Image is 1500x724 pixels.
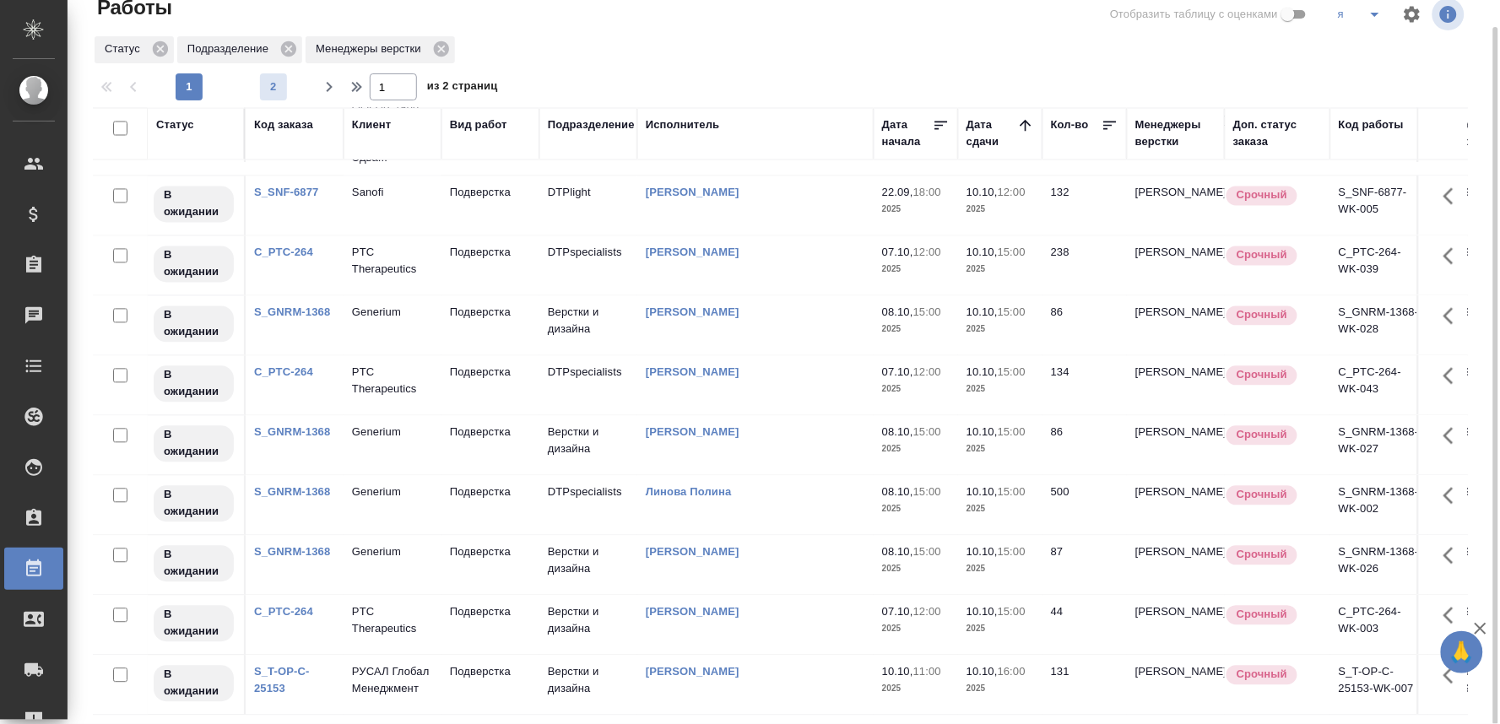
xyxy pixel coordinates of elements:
p: 2025 [882,202,950,219]
p: [PERSON_NAME] [1135,245,1216,262]
a: [PERSON_NAME] [646,246,739,259]
td: C_PTC-264-WK-039 [1330,236,1428,295]
div: Исполнитель назначен, приступать к работе пока рано [152,544,236,584]
p: Generium [352,484,433,501]
p: 2025 [967,561,1034,578]
a: [PERSON_NAME] [646,666,739,678]
a: C_PTC-264 [254,246,313,259]
p: [PERSON_NAME] [1135,484,1216,501]
td: Верстки и дизайна [539,536,637,595]
p: 10.10, [967,366,998,379]
a: [PERSON_NAME] [646,306,739,319]
td: DTPspecialists [539,236,637,295]
a: S_GNRM-1368 [254,486,330,499]
button: Здесь прячутся важные кнопки [1433,536,1474,576]
div: Код заказа [254,117,313,134]
p: 10.10, [967,606,998,619]
p: Срочный [1237,307,1287,324]
div: Исполнитель назначен, приступать к работе пока рано [152,365,236,404]
td: S_GNRM-1368-WK-028 [1330,296,1428,355]
a: [PERSON_NAME] [646,606,739,619]
p: Подверстка [450,484,531,501]
p: 18:00 [913,186,941,199]
button: Здесь прячутся важные кнопки [1433,416,1474,457]
p: Срочный [1237,487,1287,504]
p: В ожидании [164,487,224,521]
button: Здесь прячутся важные кнопки [1433,596,1474,636]
p: В ожидании [164,427,224,461]
a: C_PTC-264 [254,606,313,619]
td: S_SNF-6877-WK-005 [1330,176,1428,235]
p: Sanofi [352,185,433,202]
p: 07.10, [882,606,913,619]
p: [PERSON_NAME] [1135,544,1216,561]
a: [PERSON_NAME] [646,426,739,439]
td: S_T-OP-C-25153-WK-007 [1330,656,1428,715]
p: В ожидании [164,247,224,281]
button: Здесь прячутся важные кнопки [1433,296,1474,337]
p: 12:00 [913,246,941,259]
td: DTPlight [539,176,637,235]
div: Менеджеры верстки [1135,117,1216,151]
div: split button [1324,1,1392,28]
p: 15:00 [998,366,1026,379]
a: [PERSON_NAME] [646,186,739,199]
p: Generium [352,424,433,441]
span: 2 [260,78,287,95]
p: Generium [352,544,433,561]
p: 2025 [882,262,950,278]
p: 15:00 [913,306,941,319]
p: РУСАЛ Глобал Менеджмент [352,664,433,698]
p: 2025 [967,501,1034,518]
span: из 2 страниц [427,76,498,100]
p: 2025 [882,621,950,638]
td: 500 [1042,476,1127,535]
p: Generium [352,305,433,321]
p: 10.10, [967,426,998,439]
button: Здесь прячутся важные кнопки [1433,476,1474,516]
p: 08.10, [882,306,913,319]
div: Вид работ [450,117,507,134]
p: 15:00 [913,426,941,439]
p: 10.10, [967,306,998,319]
p: 2025 [967,441,1034,458]
p: PTC Therapeutics [352,604,433,638]
p: Срочный [1237,247,1287,264]
div: Код работы [1339,117,1404,134]
p: В ожидании [164,187,224,221]
p: 2025 [882,681,950,698]
p: Срочный [1237,367,1287,384]
td: 86 [1042,416,1127,475]
p: 2025 [967,321,1034,338]
p: 2025 [882,561,950,578]
p: 2025 [967,621,1034,638]
p: 15:00 [998,306,1026,319]
p: [PERSON_NAME] [1135,604,1216,621]
button: Здесь прячутся важные кнопки [1433,356,1474,397]
button: Здесь прячутся важные кнопки [1433,176,1474,217]
div: Исполнитель назначен, приступать к работе пока рано [152,305,236,344]
p: [PERSON_NAME] [1135,185,1216,202]
p: В ожидании [164,307,224,341]
p: Подверстка [450,544,531,561]
p: В ожидании [164,547,224,581]
p: PTC Therapeutics [352,245,433,278]
td: S_GNRM-1368-WK-002 [1330,476,1428,535]
span: 🙏 [1448,635,1476,670]
td: 44 [1042,596,1127,655]
p: Срочный [1237,667,1287,683]
p: Менеджеры верстки [316,41,427,57]
p: 16:00 [998,666,1026,678]
div: Кол-во [1051,117,1089,134]
a: S_GNRM-1368 [254,306,330,319]
p: 12:00 [913,366,941,379]
p: 10.10, [882,666,913,678]
p: 2025 [967,681,1034,698]
p: 15:00 [998,486,1026,499]
p: 15:00 [998,546,1026,559]
p: PTC Therapeutics [352,365,433,398]
td: 238 [1042,236,1127,295]
td: Верстки и дизайна [539,416,637,475]
button: 🙏 [1441,631,1483,673]
p: Подверстка [450,664,531,681]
